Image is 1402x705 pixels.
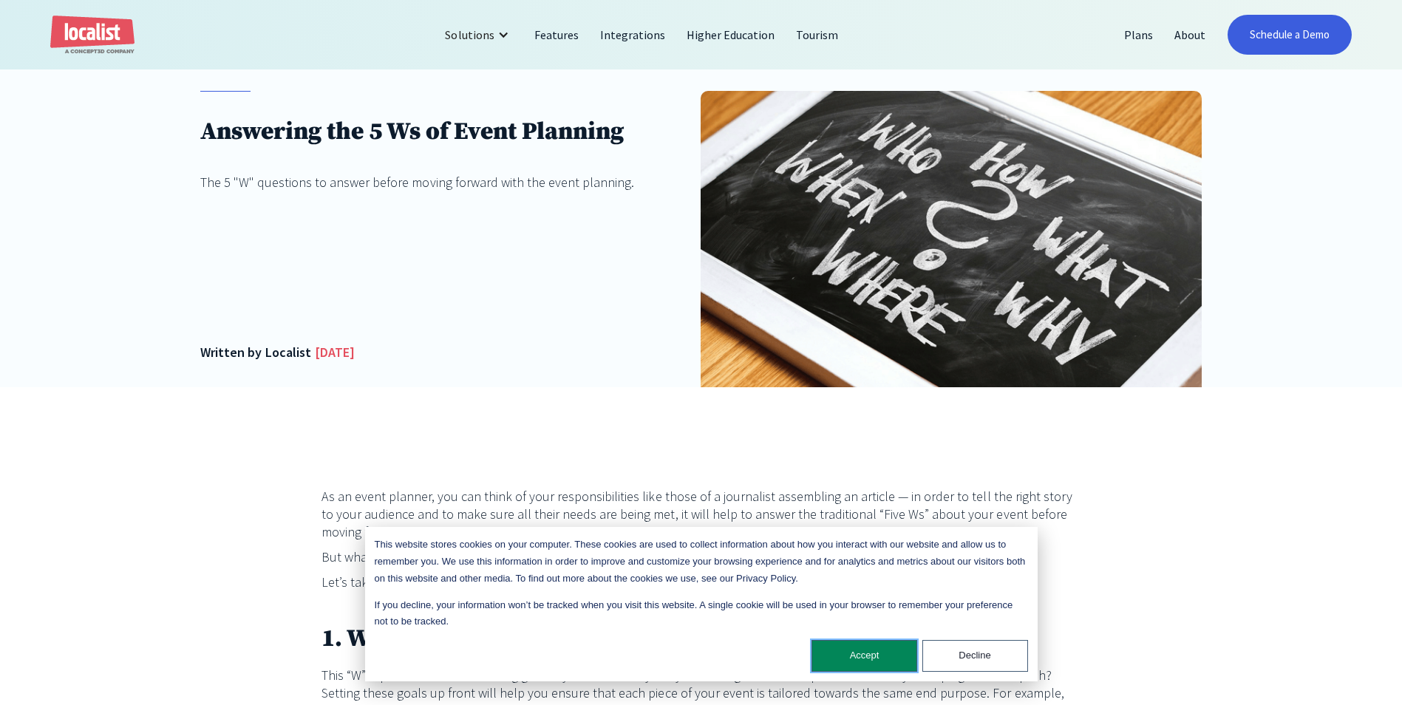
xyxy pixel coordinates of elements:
[811,640,917,672] button: Accept
[200,172,634,192] div: The 5 "W" questions to answer before moving forward with the event planning.
[1228,15,1352,55] a: Schedule a Demo
[321,573,1081,591] p: Let’s take a closer look:
[321,548,1081,566] p: But what are those five questions? They’re the building blocks of any story and, it turns out, an...
[321,624,1081,655] h2: 1. Why
[200,117,634,147] h1: Answering the 5 Ws of Event Planning
[524,17,590,52] a: Features
[434,17,523,52] div: Solutions
[375,537,1028,587] p: This website stores cookies on your computer. These cookies are used to collect information about...
[50,16,135,55] a: home
[786,17,849,52] a: Tourism
[445,26,494,44] div: Solutions
[676,17,786,52] a: Higher Education
[1114,17,1164,52] a: Plans
[375,597,1028,631] p: If you decline, your information won’t be tracked when you visit this website. A single cookie wi...
[1164,17,1216,52] a: About
[590,17,676,52] a: Integrations
[315,342,355,362] div: [DATE]
[321,488,1081,541] p: As an event planner, you can think of your responsibilities like those of a journalist assembling...
[265,342,311,362] div: Localist
[922,640,1028,672] button: Decline
[200,342,262,362] div: Written by
[321,599,1081,616] p: ‍
[365,527,1038,681] div: Cookie banner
